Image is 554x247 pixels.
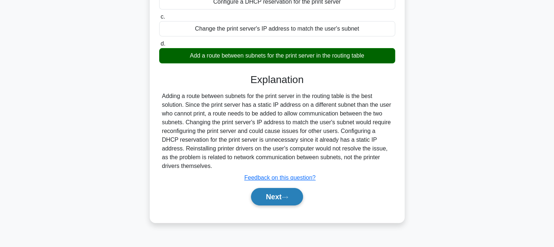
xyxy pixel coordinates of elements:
[161,40,165,47] span: d.
[244,175,316,181] a: Feedback on this question?
[159,21,395,36] div: Change the print server's IP address to match the user's subnet
[251,188,303,205] button: Next
[164,74,391,86] h3: Explanation
[161,13,165,20] span: c.
[162,92,392,170] div: Adding a route between subnets for the print server in the routing table is the best solution. Si...
[159,48,395,63] div: Add a route between subnets for the print server in the routing table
